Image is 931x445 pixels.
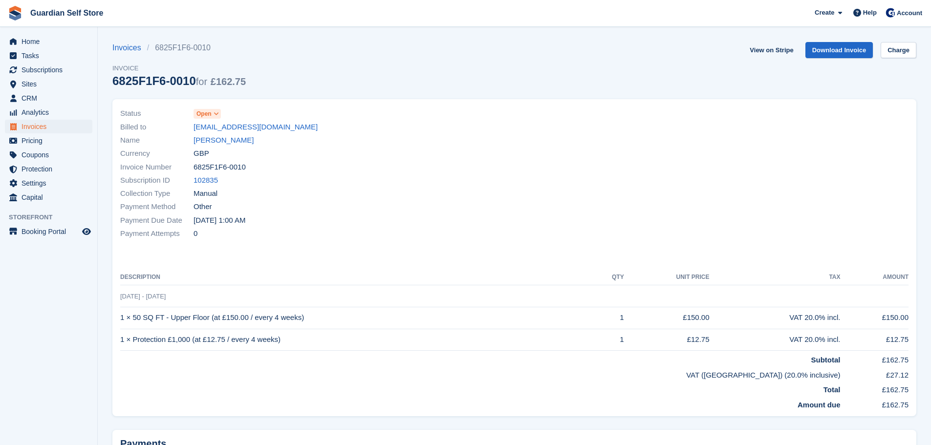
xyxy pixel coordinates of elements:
a: menu [5,225,92,238]
a: menu [5,49,92,63]
span: Create [815,8,834,18]
a: Open [194,108,221,119]
div: VAT 20.0% incl. [710,334,841,345]
th: Unit Price [624,270,710,285]
a: Invoices [112,42,147,54]
td: £150.00 [624,307,710,329]
span: Payment Due Date [120,215,194,226]
a: menu [5,63,92,77]
span: Account [897,8,922,18]
td: 1 [593,307,624,329]
span: Protection [22,162,80,176]
strong: Amount due [798,401,841,409]
span: Pricing [22,134,80,148]
span: for [196,76,207,87]
span: Other [194,201,212,212]
a: [PERSON_NAME] [194,135,254,146]
td: VAT ([GEOGRAPHIC_DATA]) (20.0% inclusive) [120,366,841,381]
td: £162.75 [841,351,909,366]
span: 0 [194,228,197,239]
a: menu [5,134,92,148]
span: Currency [120,148,194,159]
span: Manual [194,188,217,199]
img: Tom Scott [886,8,895,18]
th: QTY [593,270,624,285]
strong: Subtotal [811,356,841,364]
td: £12.75 [841,329,909,351]
span: Home [22,35,80,48]
span: Sites [22,77,80,91]
span: Storefront [9,212,97,222]
a: menu [5,176,92,190]
span: GBP [194,148,209,159]
td: 1 × Protection £1,000 (at £12.75 / every 4 weeks) [120,329,593,351]
span: Subscriptions [22,63,80,77]
td: £150.00 [841,307,909,329]
span: Invoice Number [120,162,194,173]
th: Amount [841,270,909,285]
time: 2025-08-26 00:00:00 UTC [194,215,245,226]
td: £27.12 [841,366,909,381]
span: Billed to [120,122,194,133]
td: 1 × 50 SQ FT - Upper Floor (at £150.00 / every 4 weeks) [120,307,593,329]
td: £162.75 [841,381,909,396]
span: Subscription ID [120,175,194,186]
span: 6825F1F6-0010 [194,162,246,173]
div: VAT 20.0% incl. [710,312,841,323]
strong: Total [823,385,841,394]
span: Collection Type [120,188,194,199]
a: [EMAIL_ADDRESS][DOMAIN_NAME] [194,122,318,133]
a: View on Stripe [746,42,797,58]
div: 6825F1F6-0010 [112,74,246,87]
th: Tax [710,270,841,285]
nav: breadcrumbs [112,42,246,54]
a: menu [5,191,92,204]
span: [DATE] - [DATE] [120,293,166,300]
td: £162.75 [841,396,909,411]
span: Booking Portal [22,225,80,238]
span: CRM [22,91,80,105]
a: menu [5,148,92,162]
span: Status [120,108,194,119]
th: Description [120,270,593,285]
span: Capital [22,191,80,204]
span: Payment Method [120,201,194,212]
a: Preview store [81,226,92,237]
span: Help [863,8,877,18]
span: £162.75 [211,76,246,87]
a: Download Invoice [805,42,873,58]
span: Payment Attempts [120,228,194,239]
span: Invoice [112,64,246,73]
td: £12.75 [624,329,710,351]
span: Open [196,109,212,118]
a: Charge [881,42,916,58]
a: menu [5,120,92,133]
span: Settings [22,176,80,190]
a: menu [5,35,92,48]
img: stora-icon-8386f47178a22dfd0bd8f6a31ec36ba5ce8667c1dd55bd0f319d3a0aa187defe.svg [8,6,22,21]
span: Coupons [22,148,80,162]
a: 102835 [194,175,218,186]
a: menu [5,77,92,91]
span: Tasks [22,49,80,63]
a: menu [5,162,92,176]
a: Guardian Self Store [26,5,107,21]
span: Name [120,135,194,146]
span: Analytics [22,106,80,119]
td: 1 [593,329,624,351]
a: menu [5,91,92,105]
a: menu [5,106,92,119]
span: Invoices [22,120,80,133]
